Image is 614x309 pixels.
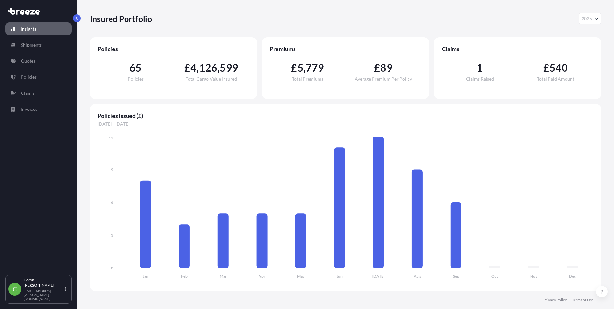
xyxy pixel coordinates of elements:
[199,63,218,73] span: 126
[5,39,72,51] a: Shipments
[21,58,35,64] p: Quotes
[306,63,324,73] span: 779
[442,45,593,53] span: Claims
[582,15,592,22] span: 2025
[109,136,113,140] tspan: 12
[477,63,483,73] span: 1
[297,63,303,73] span: 5
[98,45,249,53] span: Policies
[129,63,142,73] span: 65
[291,63,297,73] span: £
[181,274,188,278] tspan: Feb
[128,77,144,81] span: Policies
[21,90,35,96] p: Claims
[111,167,113,172] tspan: 9
[491,274,498,278] tspan: Oct
[270,45,421,53] span: Premiums
[111,200,113,205] tspan: 6
[184,63,190,73] span: £
[453,274,459,278] tspan: Sep
[13,286,17,292] span: C
[5,103,72,116] a: Invoices
[337,274,343,278] tspan: Jun
[572,297,593,303] a: Terms of Use
[21,106,37,112] p: Invoices
[98,112,593,119] span: Policies Issued (£)
[5,55,72,67] a: Quotes
[24,278,64,288] p: Coryn [PERSON_NAME]
[111,233,113,238] tspan: 3
[380,63,392,73] span: 89
[374,63,380,73] span: £
[21,42,42,48] p: Shipments
[190,63,197,73] span: 4
[143,274,148,278] tspan: Jan
[220,63,238,73] span: 599
[5,87,72,100] a: Claims
[355,77,412,81] span: Average Premium Per Policy
[21,26,36,32] p: Insights
[543,63,549,73] span: £
[549,63,568,73] span: 540
[569,274,576,278] tspan: Dec
[98,121,593,127] span: [DATE] - [DATE]
[537,77,574,81] span: Total Paid Amount
[5,71,72,84] a: Policies
[21,74,37,80] p: Policies
[24,289,64,301] p: [EMAIL_ADDRESS][PERSON_NAME][DOMAIN_NAME]
[111,266,113,270] tspan: 0
[372,274,385,278] tspan: [DATE]
[90,13,152,24] p: Insured Portfolio
[530,274,538,278] tspan: Nov
[217,63,220,73] span: ,
[292,77,323,81] span: Total Premiums
[259,274,265,278] tspan: Apr
[186,77,237,81] span: Total Cargo Value Insured
[5,22,72,35] a: Insights
[297,274,305,278] tspan: May
[303,63,306,73] span: ,
[414,274,421,278] tspan: Aug
[220,274,227,278] tspan: Mar
[579,13,601,24] button: Year Selector
[197,63,199,73] span: ,
[466,77,494,81] span: Claims Raised
[543,297,567,303] a: Privacy Policy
